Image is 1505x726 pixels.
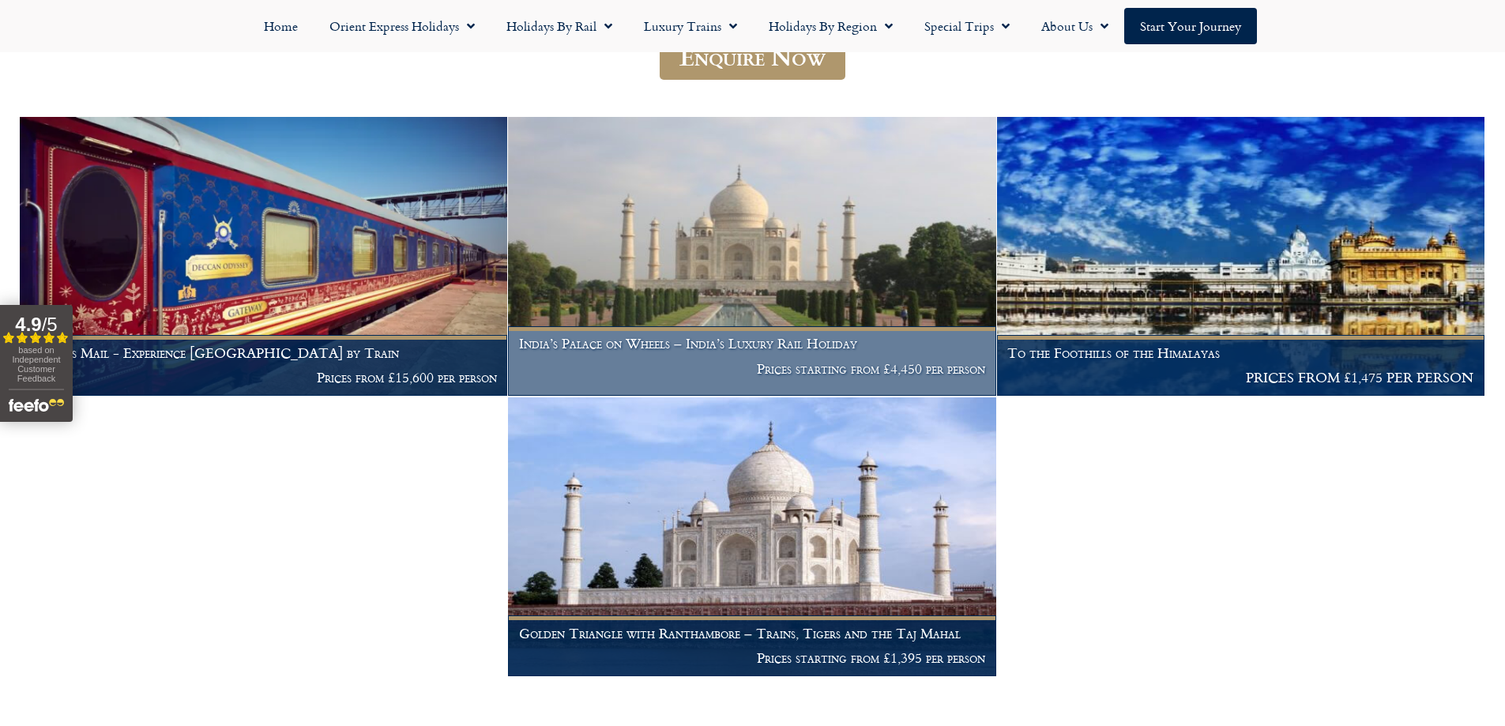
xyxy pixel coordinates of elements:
a: India’s Palace on Wheels – India’s Luxury Rail Holiday Prices starting from £4,450 per person [508,117,996,397]
a: Madras Mail - Experience [GEOGRAPHIC_DATA] by Train Prices from £15,600 per person [20,117,508,397]
a: Start your Journey [1124,8,1257,44]
p: Prices starting from £4,450 per person [519,361,985,377]
a: About Us [1025,8,1124,44]
a: Holidays by Region [753,8,909,44]
a: Orient Express Holidays [314,8,491,44]
a: To the Foothills of the Himalayas PRICES FROM £1,475 PER PERSON [997,117,1485,397]
a: Enquire Now [660,33,845,80]
p: Prices starting from £1,395 per person [519,650,985,666]
p: Prices from £15,600 per person [31,370,497,386]
nav: Menu [8,8,1497,44]
a: Golden Triangle with Ranthambore – Trains, Tigers and the Taj Mahal Prices starting from £1,395 p... [508,397,996,677]
h1: Golden Triangle with Ranthambore – Trains, Tigers and the Taj Mahal [519,626,985,641]
a: Home [248,8,314,44]
a: Special Trips [909,8,1025,44]
h1: India’s Palace on Wheels – India’s Luxury Rail Holiday [519,336,985,352]
h1: To the Foothills of the Himalayas [1007,345,1473,361]
p: PRICES FROM £1,475 PER PERSON [1007,370,1473,386]
h1: Madras Mail - Experience [GEOGRAPHIC_DATA] by Train [31,345,497,361]
a: Luxury Trains [628,8,753,44]
a: Holidays by Rail [491,8,628,44]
